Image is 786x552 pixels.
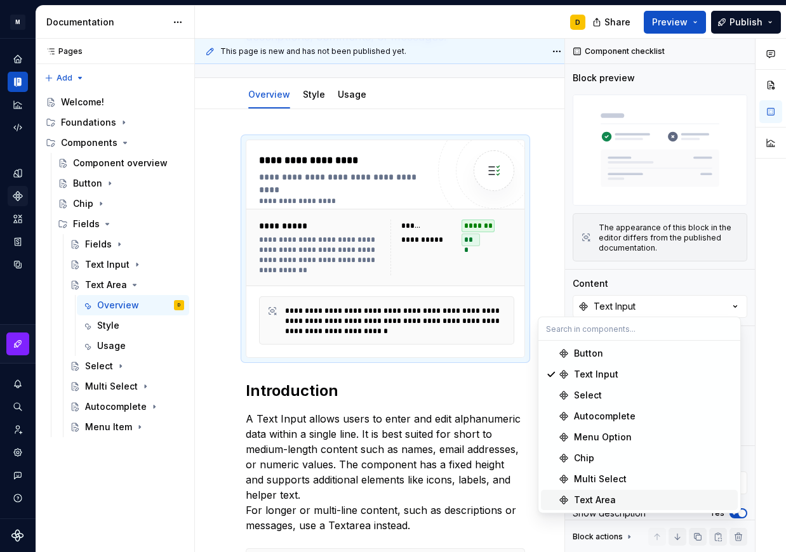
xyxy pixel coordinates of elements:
[711,11,781,34] button: Publish
[61,116,116,129] div: Foundations
[573,528,634,546] div: Block actions
[710,508,724,518] label: Yes
[41,92,189,112] a: Welcome!
[85,238,112,251] div: Fields
[41,69,88,87] button: Add
[243,81,295,107] div: Overview
[61,136,117,149] div: Components
[11,529,24,542] svg: Supernova Logo
[73,157,168,169] div: Component overview
[333,81,371,107] div: Usage
[594,300,636,313] div: Text Input
[8,95,28,115] a: Analytics
[61,96,104,108] div: Welcome!
[85,258,130,271] div: Text Input
[73,197,93,210] div: Chip
[303,89,325,100] a: Style
[338,89,366,100] a: Usage
[97,299,139,312] div: Overview
[573,507,646,520] div: Show description
[73,177,102,190] div: Button
[8,374,28,394] button: Notifications
[65,275,189,295] a: Text Area
[65,356,189,376] a: Select
[604,16,630,29] span: Share
[97,319,119,332] div: Style
[41,133,189,153] div: Components
[248,89,290,100] a: Overview
[8,163,28,183] a: Design tokens
[65,254,189,275] a: Text Input
[97,339,126,352] div: Usage
[538,317,740,340] input: Search in components...
[46,16,166,29] div: Documentation
[8,209,28,229] a: Assets
[574,347,603,360] div: Button
[65,417,189,437] a: Menu Item
[41,112,189,133] div: Foundations
[644,11,706,34] button: Preview
[53,214,189,234] div: Fields
[574,452,594,464] div: Chip
[8,72,28,92] a: Documentation
[8,465,28,485] button: Contact support
[8,419,28,440] a: Invite team
[573,72,635,84] div: Block preview
[573,532,623,542] div: Block actions
[652,16,688,29] span: Preview
[57,73,72,83] span: Add
[573,295,747,318] button: Text Input
[298,81,330,107] div: Style
[77,295,189,315] a: OverviewD
[220,46,406,56] span: This page is new and has not been published yet.
[574,473,627,485] div: Multi Select
[85,400,147,413] div: Autocomplete
[8,49,28,69] a: Home
[77,336,189,356] a: Usage
[538,341,740,513] div: Search in components...
[53,194,189,214] a: Chip
[77,315,189,336] a: Style
[599,223,739,253] div: The appearance of this block in the editor differs from the published documentation.
[246,411,525,533] p: A Text Input allows users to enter and edit alphanumeric data within a single line. It is best su...
[41,46,83,56] div: Pages
[8,232,28,252] a: Storybook stories
[65,234,189,254] a: Fields
[573,277,608,290] div: Content
[73,218,100,230] div: Fields
[574,431,632,444] div: Menu Option
[8,442,28,463] a: Settings
[10,15,25,30] div: M
[575,17,580,27] div: D
[586,11,639,34] button: Share
[85,360,113,372] div: Select
[53,153,189,173] a: Component overview
[729,16,763,29] span: Publish
[85,421,132,433] div: Menu Item
[178,299,180,312] div: D
[8,254,28,275] a: Data sources
[8,117,28,138] a: Code automation
[8,397,28,417] button: Search ⌘K
[574,494,616,506] div: Text Area
[65,397,189,417] a: Autocomplete
[41,92,189,437] div: Page tree
[8,186,28,206] a: Components
[65,376,189,397] a: Multi Select
[246,381,525,401] h2: Introduction
[574,389,602,402] div: Select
